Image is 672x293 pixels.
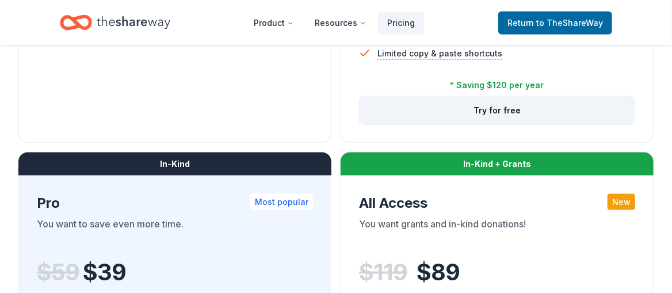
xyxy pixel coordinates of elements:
div: New [608,194,635,210]
a: Pricing [378,12,424,35]
a: Returnto TheShareWay [498,12,612,35]
span: Limited copy & paste shortcuts [377,47,502,60]
button: Product [245,12,303,35]
div: You want to save even more time. [37,217,313,249]
button: Try for free [360,97,635,124]
div: * Saving $120 per year [450,78,544,92]
span: $ 89 [417,256,460,288]
div: In-Kind + Grants [341,153,654,176]
span: to TheShareWay [536,18,603,28]
div: In-Kind [18,153,331,176]
nav: Main [245,9,424,36]
div: All Access [359,194,635,212]
div: Most popular [250,194,313,210]
div: You want grants and in-kind donations! [359,217,635,249]
button: Resources [306,12,376,35]
a: Home [60,9,170,36]
div: Pro [37,194,313,212]
span: $ 39 [83,256,126,288]
span: Return [507,16,603,30]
